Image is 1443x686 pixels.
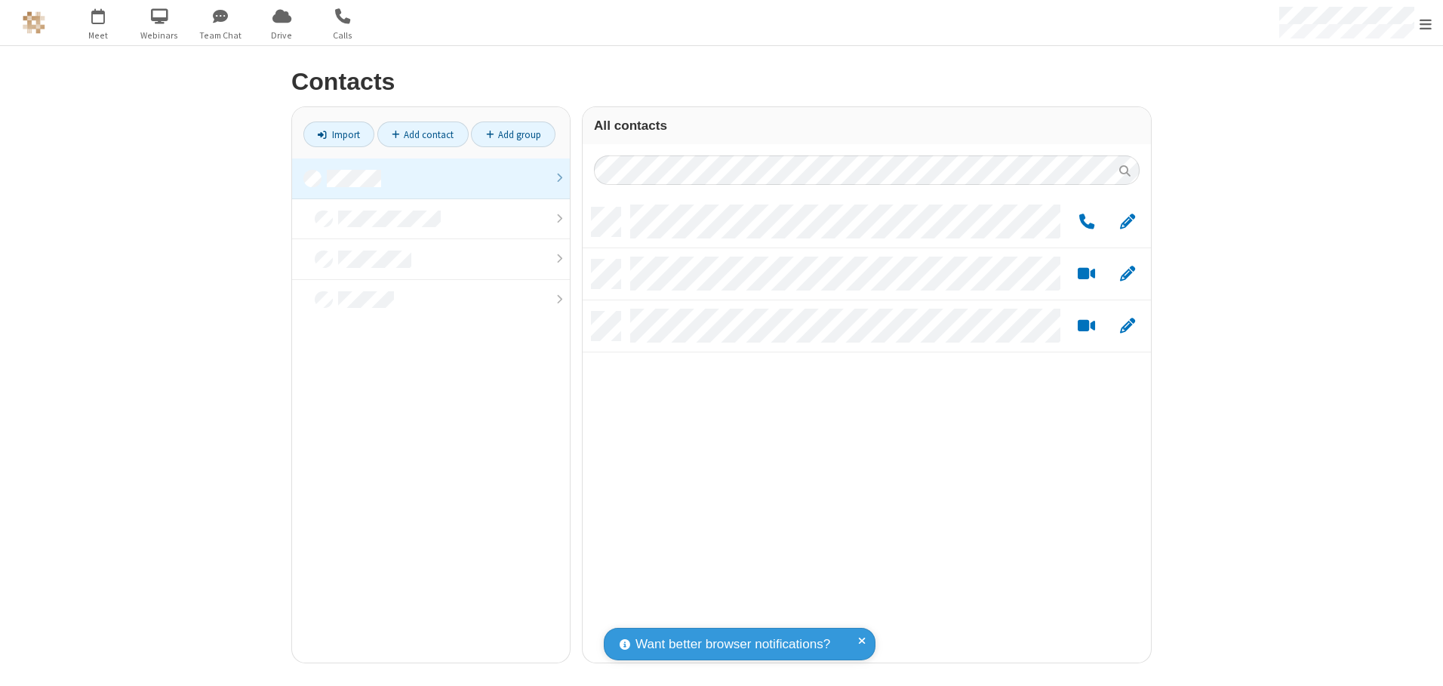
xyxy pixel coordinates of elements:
[1112,265,1142,284] button: Edit
[594,118,1140,133] h3: All contacts
[303,122,374,147] a: Import
[131,29,188,42] span: Webinars
[1072,213,1101,232] button: Call by phone
[377,122,469,147] a: Add contact
[635,635,830,654] span: Want better browser notifications?
[315,29,371,42] span: Calls
[23,11,45,34] img: QA Selenium DO NOT DELETE OR CHANGE
[192,29,249,42] span: Team Chat
[1072,265,1101,284] button: Start a video meeting
[70,29,127,42] span: Meet
[254,29,310,42] span: Drive
[1112,213,1142,232] button: Edit
[583,196,1151,663] div: grid
[1072,317,1101,336] button: Start a video meeting
[1112,317,1142,336] button: Edit
[291,69,1152,95] h2: Contacts
[471,122,555,147] a: Add group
